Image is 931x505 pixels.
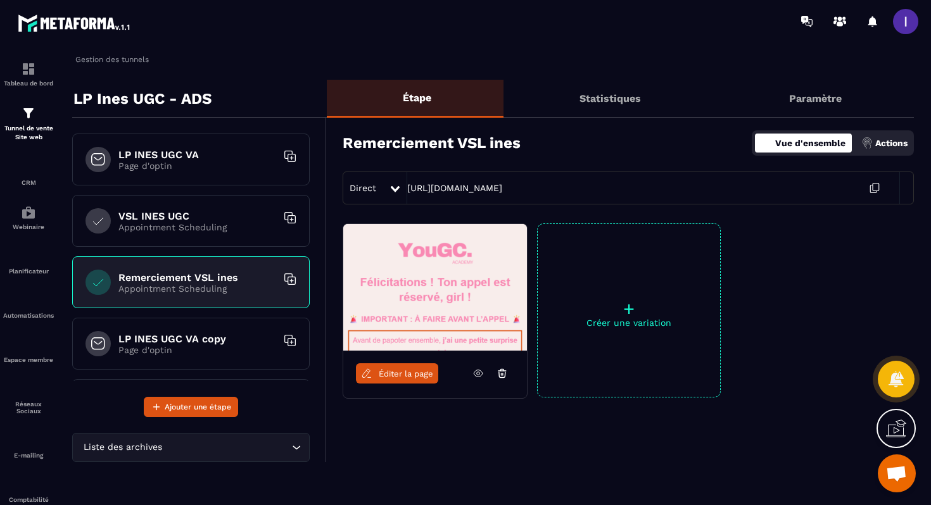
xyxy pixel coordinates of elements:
p: Statistiques [587,95,649,107]
img: actions.d6e523a2.png [861,140,873,151]
h6: VSL INES UGC [118,222,277,234]
img: logo [18,11,132,34]
a: automationsautomationsWebinaire [3,196,54,240]
p: Tunnel de vente Site web [3,124,54,142]
a: Éditer la page [356,366,438,386]
img: bars-o.4a397970.svg [392,93,407,108]
img: email [21,433,36,449]
p: Vue d'ensemble [775,140,845,151]
p: Page d'optin [118,370,277,380]
img: trash [284,168,296,181]
img: arrow-next.bcc2205e.svg [864,178,888,203]
span: Éditer la page [379,371,433,381]
a: schedulerschedulerPlanificateur [3,240,54,284]
img: stats.20deebd0.svg [569,94,584,109]
span: Direct [350,185,376,196]
div: Search for option [72,435,310,464]
h6: LP INES UGC VA copy [118,358,277,370]
a: formationformationTunnel de vente Site web [3,96,54,151]
img: arrow [72,55,84,66]
p: Créer une variation [538,320,720,330]
div: Ouvrir le chat [878,454,916,492]
img: automations [21,294,36,309]
img: formation [21,161,36,176]
a: automationsautomationsEspace membre [3,328,54,373]
button: Ajouter une étape [144,399,238,420]
p: E-mailing [3,452,54,459]
a: formationformationTableau de bord [3,52,54,96]
img: trash [284,236,296,249]
p: + [538,302,720,320]
p: Page d'optin [118,166,277,177]
img: social-network [21,382,36,397]
h6: Remerciement VSL ines [118,290,277,302]
img: setting-w.858f3a88.svg [889,178,913,203]
img: automations [21,205,36,220]
img: setting-gr.5f69749f.svg [778,94,794,109]
p: Appointment Scheduling [118,302,277,312]
img: image [343,227,527,353]
a: emailemailE-mailing [3,424,54,468]
img: automations [21,338,36,353]
span: Ajouter une étape [165,403,231,416]
a: formationformationCRM [3,151,54,196]
p: Réseaux Sociaux [3,401,54,415]
img: dashboard-orange.40269519.svg [761,140,773,151]
p: CRM [3,179,54,186]
a: social-networksocial-networkRéseaux Sociaux [3,373,54,424]
h3: Remerciement VSL ines [343,137,521,154]
p: LP Ines UGC - ADS [73,89,212,114]
h6: LP INES UGC VA [118,154,277,166]
img: formation [21,61,36,77]
p: Paramètre [797,95,849,107]
a: [URL][DOMAIN_NAME] [407,185,502,196]
p: Comptabilité [3,496,54,503]
p: Appointment Scheduling [118,234,277,244]
p: Webinaire [3,223,54,230]
p: Automatisations [3,312,54,319]
img: formation [21,106,36,121]
a: Gestion des tunnels [72,55,160,66]
p: Tableau de bord [3,80,54,87]
img: trash [284,304,296,316]
p: Étape [410,94,439,106]
a: automationsautomationsAutomatisations [3,284,54,328]
img: trash [284,371,296,384]
p: Espace membre [3,356,54,363]
p: Actions [875,140,908,151]
img: accountant [21,478,36,493]
input: Search for option [165,443,289,457]
img: scheduler [21,249,36,265]
p: Planificateur [3,268,54,275]
span: Liste des archives [80,443,165,457]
